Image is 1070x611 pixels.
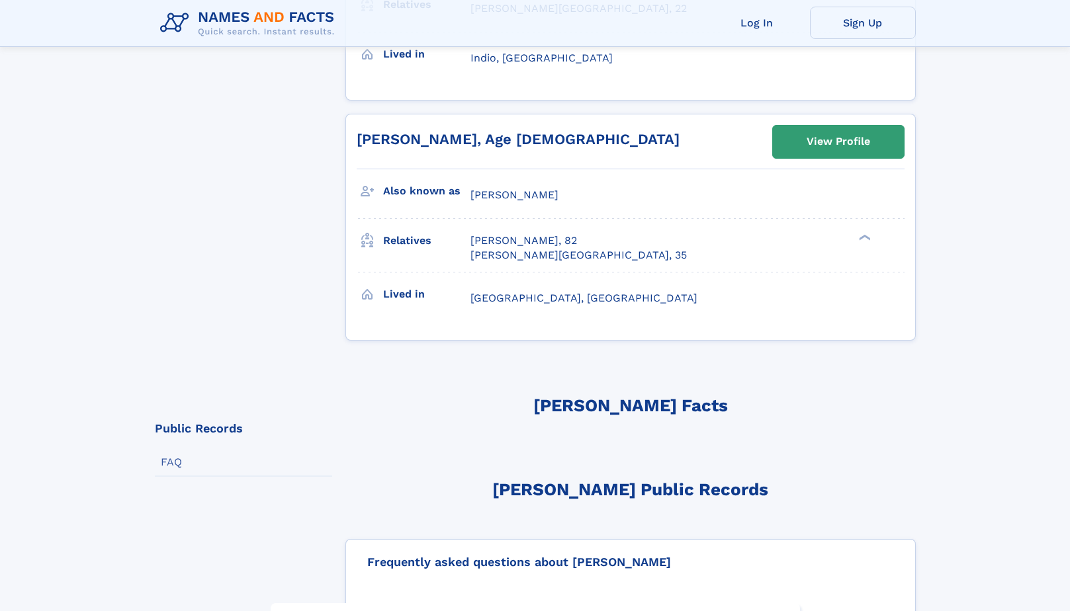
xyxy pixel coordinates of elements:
[161,455,182,469] div: FAQ
[470,292,697,304] span: [GEOGRAPHIC_DATA], [GEOGRAPHIC_DATA]
[155,449,332,475] a: FAQ
[470,52,613,64] span: Indio, [GEOGRAPHIC_DATA]
[383,229,470,252] h3: Relatives
[704,7,810,39] a: Log In
[807,126,870,157] div: View Profile
[492,479,768,515] h3: [PERSON_NAME] Public Records
[533,396,728,432] h1: [PERSON_NAME] Facts
[357,550,905,569] div: Frequently asked questions about [PERSON_NAME]
[470,188,558,201] span: [PERSON_NAME]
[155,423,243,434] div: Public Records
[383,43,470,65] h3: Lived in
[155,5,345,41] img: Logo Names and Facts
[856,233,872,241] div: ❯
[470,233,577,248] a: [PERSON_NAME], 82
[470,248,687,263] a: [PERSON_NAME][GEOGRAPHIC_DATA], 35
[810,7,916,39] a: Sign Up
[773,126,904,157] a: View Profile
[383,283,470,305] h3: Lived in
[383,180,470,202] h3: Also known as
[357,131,680,147] a: [PERSON_NAME], Age [DEMOGRAPHIC_DATA]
